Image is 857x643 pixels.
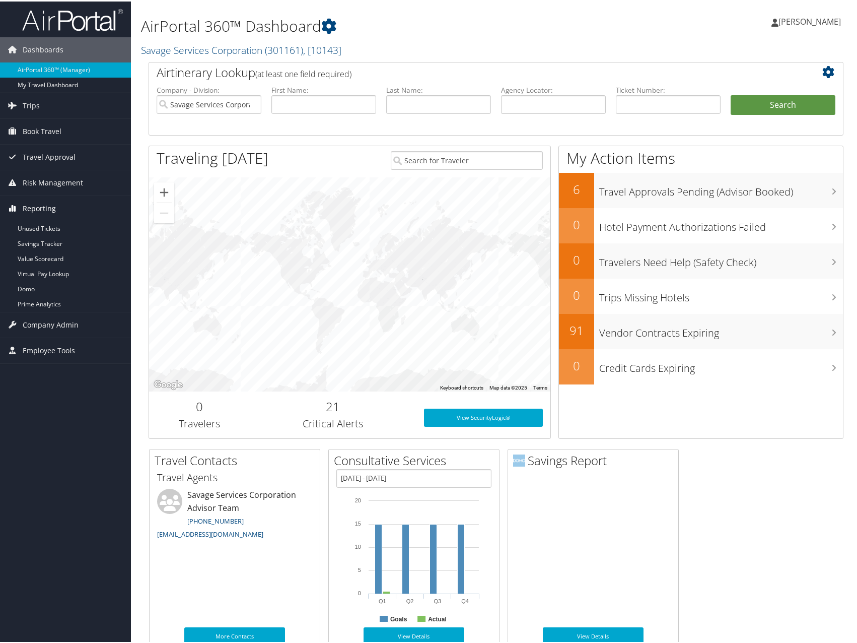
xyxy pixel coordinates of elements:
[440,383,483,390] button: Keyboard shortcuts
[461,597,469,603] text: Q4
[355,496,361,502] tspan: 20
[257,415,409,429] h3: Critical Alerts
[22,7,123,30] img: airportal-logo.png
[157,397,242,414] h2: 0
[358,565,361,571] tspan: 5
[23,143,76,168] span: Travel Approval
[157,84,261,94] label: Company - Division:
[23,195,56,220] span: Reporting
[23,337,75,362] span: Employee Tools
[559,207,843,242] a: 0Hotel Payment Authorizations Failed
[155,451,320,468] h2: Travel Contacts
[391,150,543,168] input: Search for Traveler
[157,415,242,429] h3: Travelers
[559,215,594,232] h2: 0
[616,84,721,94] label: Ticket Number:
[489,383,527,389] span: Map data ©2025
[599,284,843,303] h3: Trips Missing Hotels
[501,84,606,94] label: Agency Locator:
[559,312,843,348] a: 91Vendor Contracts Expiring
[599,178,843,198] h3: Travel Approvals Pending (Advisor Booked)
[406,597,414,603] text: Q2
[513,453,525,465] img: domo-logo.png
[157,62,777,80] h2: Airtinerary Lookup
[599,319,843,339] h3: Vendor Contracts Expiring
[559,171,843,207] a: 6Travel Approvals Pending (Advisor Booked)
[355,519,361,525] tspan: 15
[559,146,843,167] h1: My Action Items
[599,214,843,233] h3: Hotel Payment Authorizations Failed
[434,597,442,603] text: Q3
[731,94,835,114] button: Search
[533,383,547,389] a: Terms (opens in new tab)
[271,84,376,94] label: First Name:
[23,169,83,194] span: Risk Management
[157,528,263,537] a: [EMAIL_ADDRESS][DOMAIN_NAME]
[599,355,843,374] h3: Credit Cards Expiring
[379,597,386,603] text: Q1
[157,469,312,483] h3: Travel Agents
[303,42,341,55] span: , [ 10143 ]
[154,202,174,222] button: Zoom out
[559,356,594,373] h2: 0
[390,614,407,621] text: Goals
[187,515,244,524] a: [PHONE_NUMBER]
[559,250,594,267] h2: 0
[386,84,491,94] label: Last Name:
[424,407,543,425] a: View SecurityLogic®
[771,5,851,35] a: [PERSON_NAME]
[23,92,40,117] span: Trips
[559,320,594,338] h2: 91
[152,377,185,390] a: Open this area in Google Maps (opens a new window)
[559,277,843,312] a: 0Trips Missing Hotels
[257,397,409,414] h2: 21
[154,181,174,201] button: Zoom in
[152,377,185,390] img: Google
[778,15,841,26] span: [PERSON_NAME]
[157,146,268,167] h1: Traveling [DATE]
[265,42,303,55] span: ( 301161 )
[334,451,499,468] h2: Consultative Services
[141,14,614,35] h1: AirPortal 360™ Dashboard
[23,311,79,336] span: Company Admin
[152,487,317,541] li: Savage Services Corporation Advisor Team
[513,451,678,468] h2: Savings Report
[559,179,594,197] h2: 6
[358,589,361,595] tspan: 0
[355,542,361,548] tspan: 10
[428,614,447,621] text: Actual
[23,36,63,61] span: Dashboards
[559,285,594,302] h2: 0
[23,117,61,143] span: Book Travel
[141,42,341,55] a: Savage Services Corporation
[559,348,843,383] a: 0Credit Cards Expiring
[255,67,351,78] span: (at least one field required)
[559,242,843,277] a: 0Travelers Need Help (Safety Check)
[599,249,843,268] h3: Travelers Need Help (Safety Check)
